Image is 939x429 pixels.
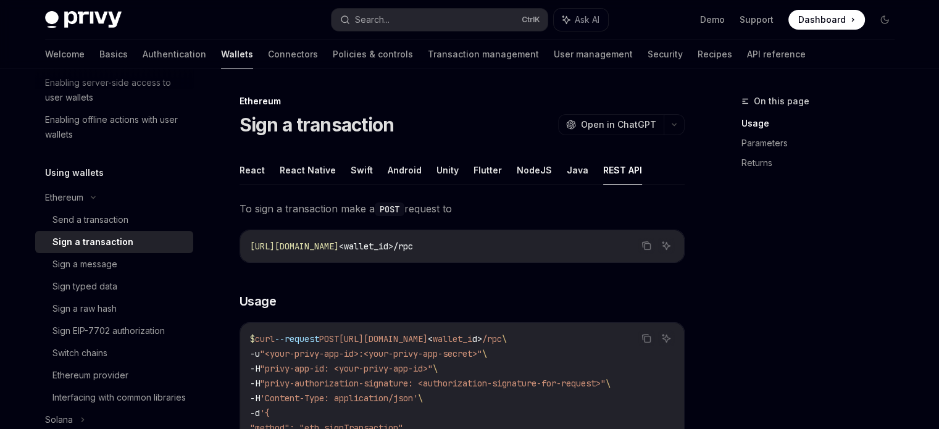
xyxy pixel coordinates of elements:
a: Demo [700,14,725,26]
span: POST [319,333,339,344]
button: Ask AI [658,238,674,254]
code: POST [375,202,404,216]
span: "privy-app-id: <your-privy-app-id>" [260,363,433,374]
span: -d [250,407,260,419]
a: Sign typed data [35,275,193,298]
span: -u [250,348,260,359]
span: [URL][DOMAIN_NAME] [250,241,339,252]
a: Transaction management [428,40,539,69]
span: $ [250,333,255,344]
span: Ask AI [575,14,599,26]
button: React Native [280,156,336,185]
a: Parameters [741,133,904,153]
div: Enabling offline actions with user wallets [45,112,186,142]
span: < [428,333,433,344]
span: -H [250,363,260,374]
button: Java [567,156,588,185]
span: curl [255,333,275,344]
span: \ [433,363,438,374]
a: Security [648,40,683,69]
button: Toggle dark mode [875,10,895,30]
button: Copy the contents from the code block [638,330,654,346]
span: To sign a transaction make a request to [240,200,685,217]
a: Enabling offline actions with user wallets [35,109,193,146]
button: Copy the contents from the code block [638,238,654,254]
a: API reference [747,40,806,69]
span: -H [250,378,260,389]
div: Sign a transaction [52,235,133,249]
div: Ethereum [240,95,685,107]
div: Sign EIP-7702 authorization [52,323,165,338]
span: \ [482,348,487,359]
a: Support [740,14,774,26]
span: /rpc [482,333,502,344]
div: Solana [45,412,73,427]
a: Ethereum provider [35,364,193,386]
img: dark logo [45,11,122,28]
a: Usage [741,114,904,133]
a: Enabling server-side access to user wallets [35,72,193,109]
a: Policies & controls [333,40,413,69]
button: Ask AI [658,330,674,346]
span: <wallet_id>/rpc [339,241,413,252]
div: Interfacing with common libraries [52,390,186,405]
button: Flutter [474,156,502,185]
span: Open in ChatGPT [581,119,656,131]
a: Recipes [698,40,732,69]
div: Sign a message [52,257,117,272]
a: Connectors [268,40,318,69]
div: Sign a raw hash [52,301,117,316]
span: '{ [260,407,270,419]
div: Switch chains [52,346,107,360]
span: > [477,333,482,344]
span: --request [275,333,319,344]
h5: Using wallets [45,165,104,180]
span: Ctrl K [522,15,540,25]
span: -H [250,393,260,404]
div: Send a transaction [52,212,128,227]
button: Android [388,156,422,185]
a: Interfacing with common libraries [35,386,193,409]
button: Open in ChatGPT [558,114,664,135]
button: Swift [351,156,373,185]
span: \ [418,393,423,404]
div: Ethereum provider [52,368,128,383]
a: Sign a raw hash [35,298,193,320]
span: [URL][DOMAIN_NAME] [339,333,428,344]
span: Dashboard [798,14,846,26]
a: Send a transaction [35,209,193,231]
span: Usage [240,293,277,310]
a: Returns [741,153,904,173]
a: Sign EIP-7702 authorization [35,320,193,342]
div: Sign typed data [52,279,117,294]
span: \ [606,378,611,389]
span: "<your-privy-app-id>:<your-privy-app-secret>" [260,348,482,359]
a: Sign a transaction [35,231,193,253]
button: Ask AI [554,9,608,31]
button: NodeJS [517,156,552,185]
a: Wallets [221,40,253,69]
a: Welcome [45,40,85,69]
a: User management [554,40,633,69]
a: Dashboard [788,10,865,30]
span: wallet_i [433,333,472,344]
span: "privy-authorization-signature: <authorization-signature-for-request>" [260,378,606,389]
button: Search...CtrlK [332,9,548,31]
a: Switch chains [35,342,193,364]
span: d [472,333,477,344]
a: Basics [99,40,128,69]
span: On this page [754,94,809,109]
button: Unity [436,156,459,185]
a: Sign a message [35,253,193,275]
button: React [240,156,265,185]
div: Enabling server-side access to user wallets [45,75,186,105]
span: 'Content-Type: application/json' [260,393,418,404]
div: Search... [355,12,390,27]
button: REST API [603,156,642,185]
div: Ethereum [45,190,83,205]
h1: Sign a transaction [240,114,394,136]
span: \ [502,333,507,344]
a: Authentication [143,40,206,69]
